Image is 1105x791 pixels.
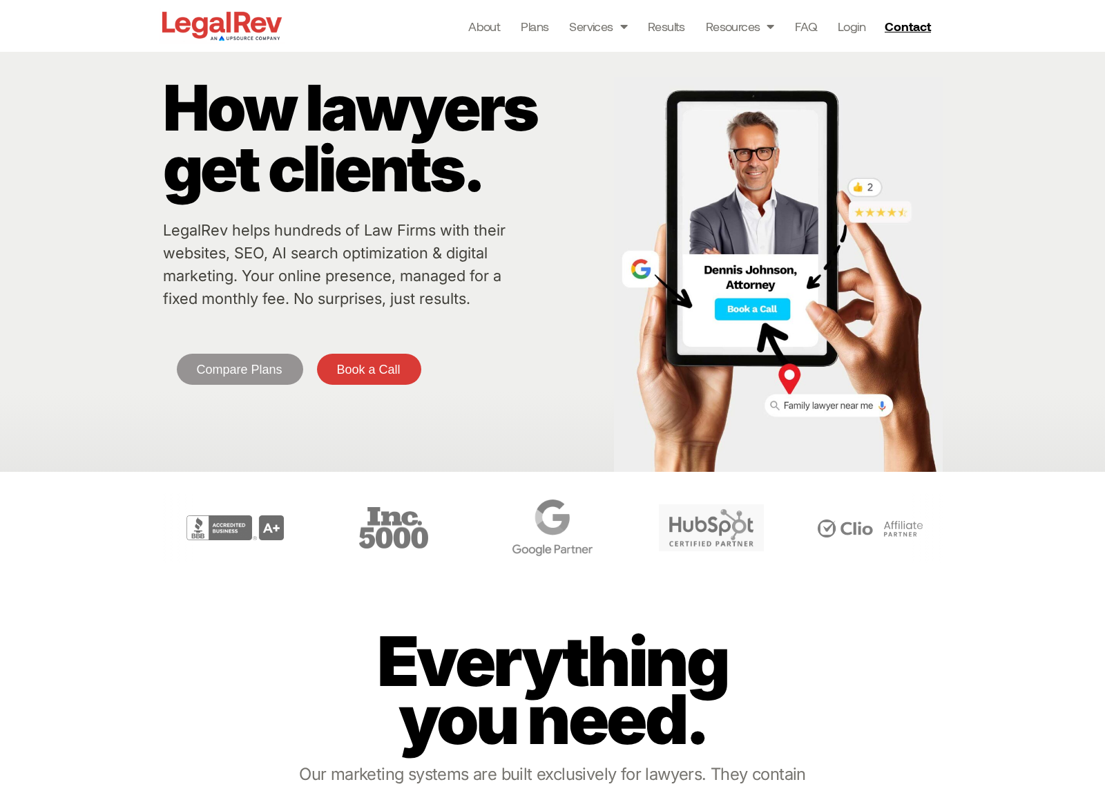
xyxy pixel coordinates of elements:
span: Contact [885,20,931,32]
a: Resources [706,17,774,36]
div: 5 / 6 [635,493,787,563]
a: Results [648,17,685,36]
div: Carousel [159,493,946,563]
div: 4 / 6 [477,493,628,563]
p: How lawyers get clients. [163,77,608,199]
nav: Menu [468,17,865,36]
a: Login [838,17,865,36]
span: Compare Plans [197,363,282,376]
a: About [468,17,500,36]
p: Everything you need. [352,632,753,748]
a: Book a Call [317,354,421,385]
a: Compare Plans [177,354,303,385]
div: 2 / 6 [159,493,311,563]
div: 3 / 6 [318,493,470,563]
a: Contact [879,15,940,37]
span: Book a Call [337,363,401,376]
a: FAQ [795,17,817,36]
a: Plans [521,17,548,36]
div: 6 / 6 [794,493,946,563]
a: LegalRev helps hundreds of Law Firms with their websites, SEO, AI search optimization & digital m... [163,221,506,307]
a: Services [569,17,627,36]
